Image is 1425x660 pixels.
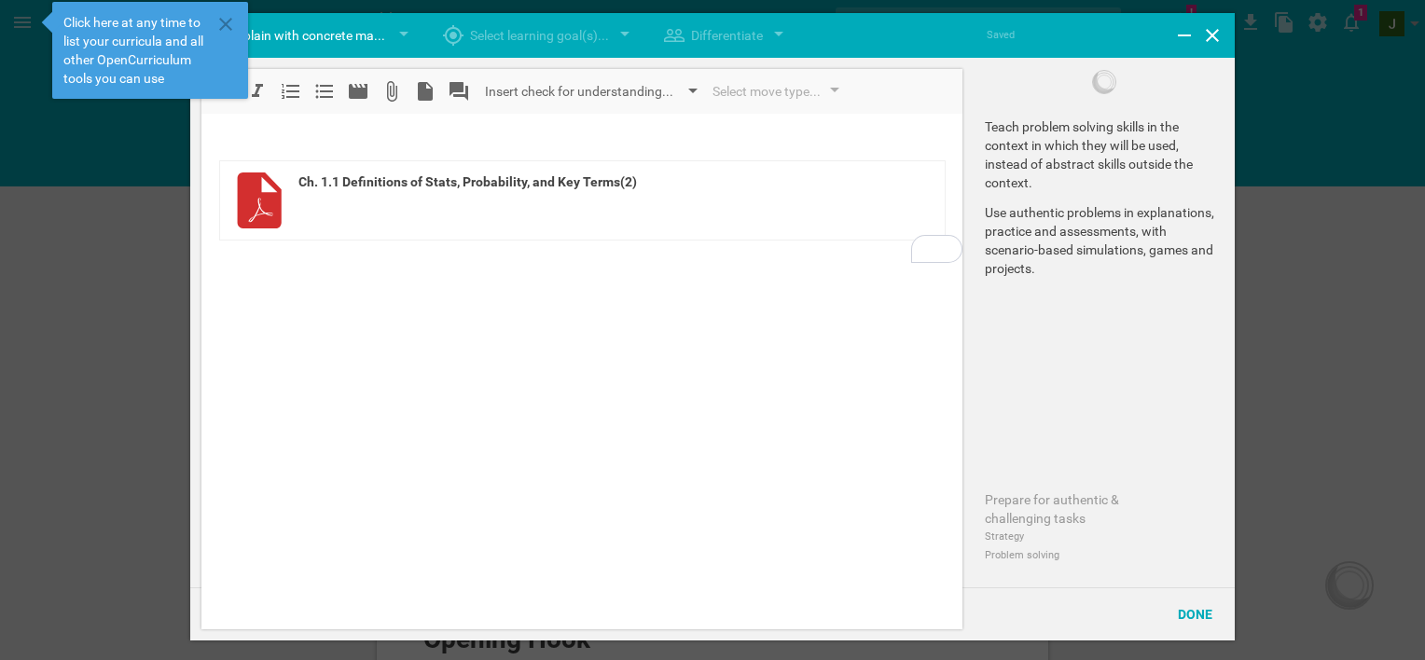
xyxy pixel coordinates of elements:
[663,24,763,47] div: Differentiate
[298,172,804,191] div: Ch. 1.1 Definitions of Stats, Probability, and Key Terms(2)
[1167,594,1224,635] div: Done
[485,80,673,103] div: Insert check for understanding...
[63,13,211,88] span: Click here at any time to list your curricula and all other OpenCurriculum tools you can use
[985,117,1218,192] p: Teach problem solving skills in the context in which they will be used, instead of abstract skill...
[219,160,946,241] a: Ch. 1.1 Definitions of Stats, Probability, and Key Terms(2)
[985,528,1218,546] div: Strategy
[308,75,341,108] div: Bulleting
[712,80,821,103] div: Select move type...
[985,490,1171,528] div: Prepare for authentic & challenging tasks
[201,24,388,47] div: Explain with concrete materials (Modeling and guided practice)
[975,13,1026,58] div: Saved
[341,75,375,108] div: Insert video...
[442,75,476,108] div: Insert discussion...
[375,75,408,108] div: Attach file...
[241,75,274,108] div: Italic
[985,546,1218,565] div: Problem solving
[202,131,962,263] div: To enrich screen reader interactions, please activate Accessibility in Grammarly extension settings
[408,75,442,108] div: Insert handout...
[274,75,308,108] div: Numbering
[442,24,609,47] div: Select learning goal(s)...
[985,203,1218,278] p: Use authentic problems in explanations, practice and assessments, with scenario-based simulations...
